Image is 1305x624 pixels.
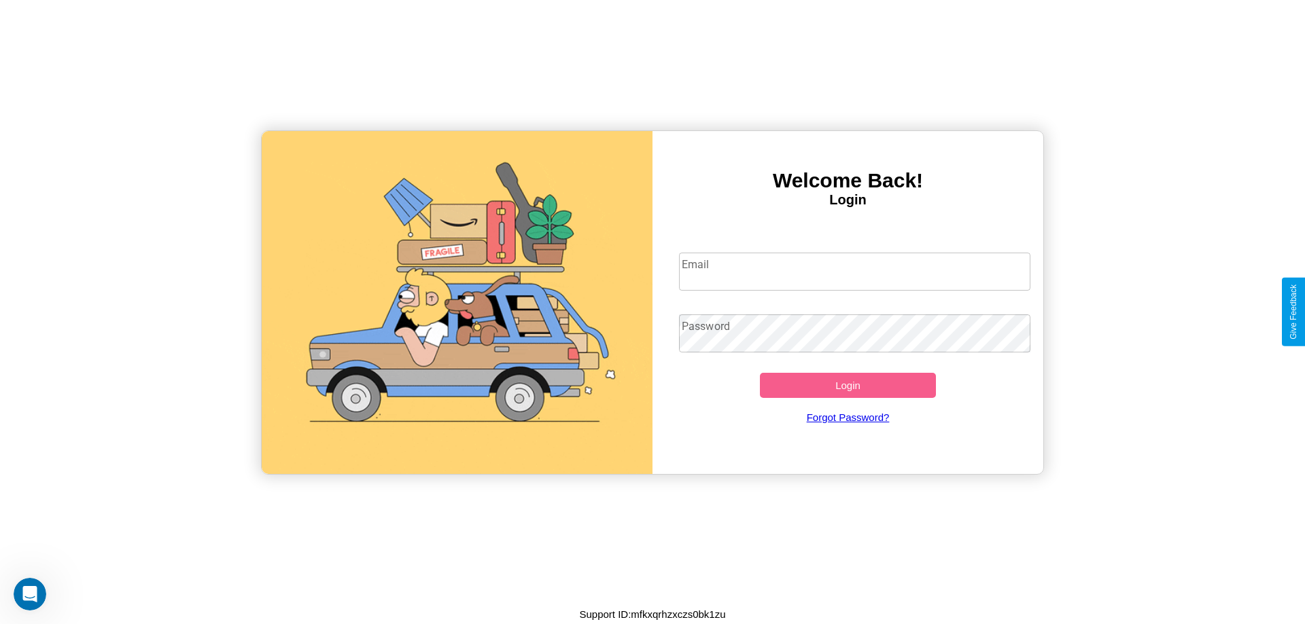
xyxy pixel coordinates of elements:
p: Support ID: mfkxqrhzxczs0bk1zu [579,605,725,623]
button: Login [760,373,936,398]
img: gif [262,131,652,474]
iframe: Intercom live chat [14,578,46,610]
h3: Welcome Back! [652,169,1043,192]
h4: Login [652,192,1043,208]
a: Forgot Password? [672,398,1024,437]
div: Give Feedback [1289,285,1298,339]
